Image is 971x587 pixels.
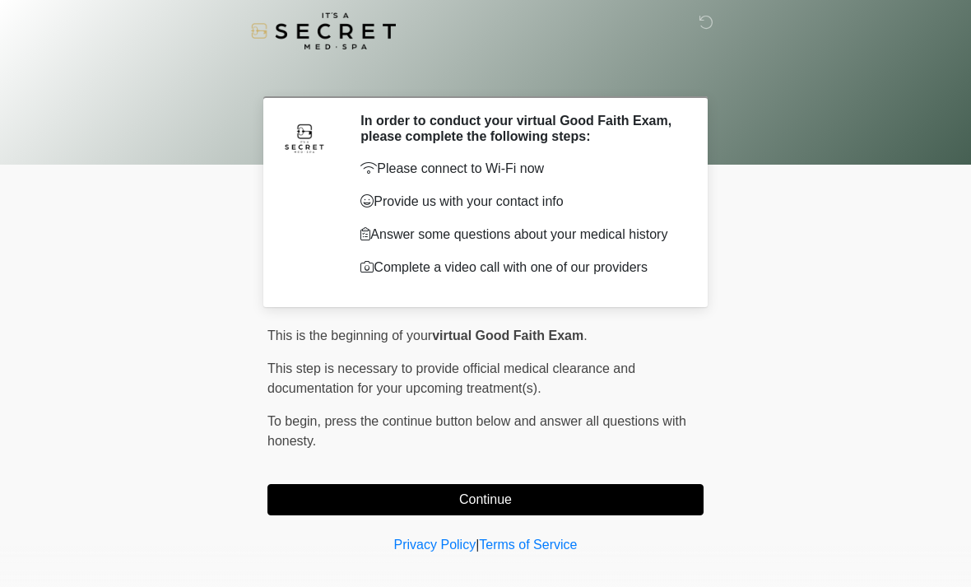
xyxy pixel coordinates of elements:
h2: In order to conduct your virtual Good Faith Exam, please complete the following steps: [360,113,679,144]
p: Provide us with your contact info [360,192,679,212]
a: Terms of Service [479,538,577,552]
a: Privacy Policy [394,538,476,552]
p: Answer some questions about your medical history [360,225,679,245]
strong: virtual Good Faith Exam [432,328,583,342]
button: Continue [267,484,704,515]
p: Please connect to Wi-Fi now [360,159,679,179]
span: This step is necessary to provide official medical clearance and documentation for your upcoming ... [267,361,635,395]
span: press the continue button below and answer all questions with honesty. [267,414,686,448]
a: | [476,538,479,552]
span: . [583,328,587,342]
p: Complete a video call with one of our providers [360,258,679,277]
h1: ‎ ‎ [255,59,716,90]
span: To begin, [267,414,324,428]
span: This is the beginning of your [267,328,432,342]
img: Agent Avatar [280,113,329,162]
img: It's A Secret Med Spa Logo [251,12,396,49]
